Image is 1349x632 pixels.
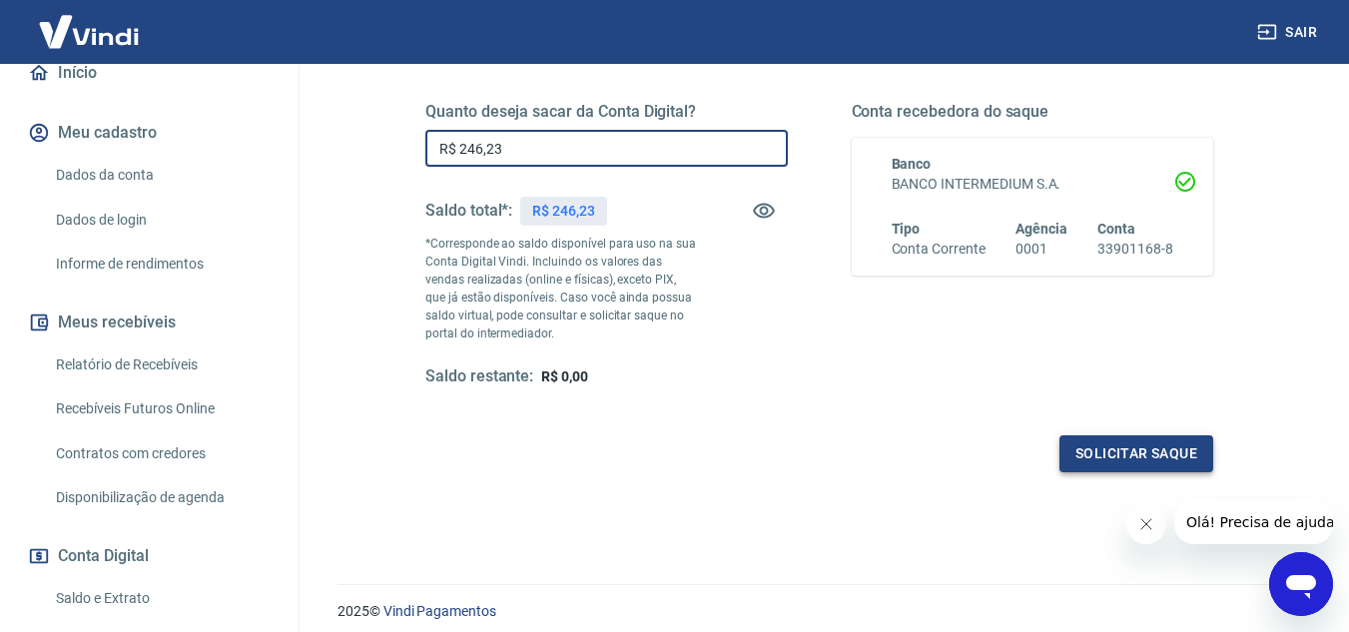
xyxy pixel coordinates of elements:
[425,366,533,387] h5: Saldo restante:
[48,155,275,196] a: Dados da conta
[48,388,275,429] a: Recebíveis Futuros Online
[48,433,275,474] a: Contratos com credores
[892,174,1174,195] h6: BANCO INTERMEDIUM S.A.
[48,344,275,385] a: Relatório de Recebíveis
[425,235,697,342] p: *Corresponde ao saldo disponível para uso na sua Conta Digital Vindi. Incluindo os valores das ve...
[425,201,512,221] h5: Saldo total*:
[425,102,788,122] h5: Quanto deseja sacar da Conta Digital?
[1015,221,1067,237] span: Agência
[48,200,275,241] a: Dados de login
[24,301,275,344] button: Meus recebíveis
[1269,552,1333,616] iframe: Botão para abrir a janela de mensagens
[532,201,595,222] p: R$ 246,23
[337,601,1301,622] p: 2025 ©
[852,102,1214,122] h5: Conta recebedora do saque
[12,14,168,30] span: Olá! Precisa de ajuda?
[1097,239,1173,260] h6: 33901168-8
[24,111,275,155] button: Meu cadastro
[541,368,588,384] span: R$ 0,00
[892,221,921,237] span: Tipo
[1126,504,1166,544] iframe: Fechar mensagem
[1174,500,1333,544] iframe: Mensagem da empresa
[1059,435,1213,472] button: Solicitar saque
[48,578,275,619] a: Saldo e Extrato
[1253,14,1325,51] button: Sair
[892,156,932,172] span: Banco
[892,239,986,260] h6: Conta Corrente
[24,534,275,578] button: Conta Digital
[24,1,154,62] img: Vindi
[24,51,275,95] a: Início
[48,477,275,518] a: Disponibilização de agenda
[383,603,496,619] a: Vindi Pagamentos
[1097,221,1135,237] span: Conta
[1015,239,1067,260] h6: 0001
[48,244,275,285] a: Informe de rendimentos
